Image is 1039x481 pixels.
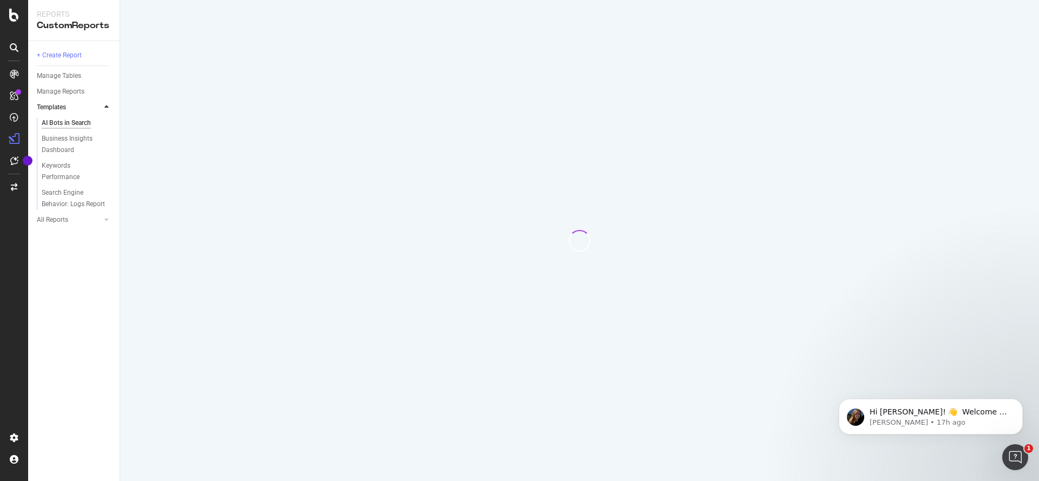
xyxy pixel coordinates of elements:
div: CustomReports [37,19,111,32]
div: All Reports [37,214,68,226]
a: Keywords Performance [42,160,112,183]
a: Manage Tables [37,70,112,82]
p: Message from Laura, sent 17h ago [47,42,187,51]
iframe: Intercom live chat [1002,444,1028,470]
a: Search Engine Behavior: Logs Report [42,187,112,210]
div: Tooltip anchor [23,156,32,166]
a: Business Insights Dashboard [42,133,112,156]
iframe: Intercom notifications message [823,376,1039,452]
div: Keywords Performance [42,160,102,183]
div: Search Engine Behavior: Logs Report [42,187,106,210]
span: Hi [PERSON_NAME]! 👋 Welcome to Botify chat support! Have a question? Reply to this message and ou... [47,31,187,94]
div: Business Insights Dashboard [42,133,104,156]
a: Manage Reports [37,86,112,97]
div: + Create Report [37,50,82,61]
a: + Create Report [37,50,112,61]
div: Reports [37,9,111,19]
div: Templates [37,102,66,113]
a: All Reports [37,214,101,226]
div: Manage Reports [37,86,84,97]
div: AI Bots in Search [42,117,91,129]
div: Manage Tables [37,70,81,82]
a: AI Bots in Search [42,117,112,129]
span: 1 [1024,444,1033,453]
a: Templates [37,102,101,113]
